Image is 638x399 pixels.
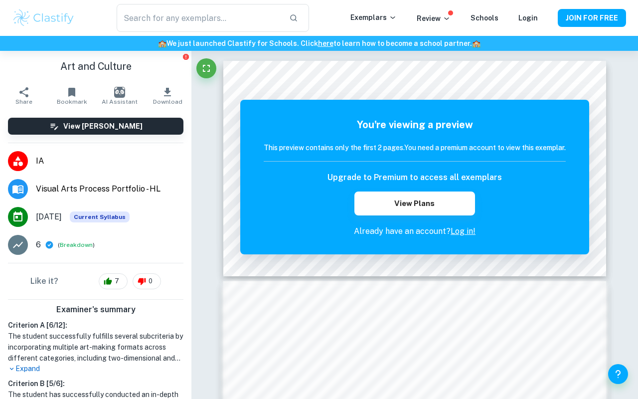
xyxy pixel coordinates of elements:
[518,14,538,22] a: Login
[63,121,143,132] h6: View [PERSON_NAME]
[264,117,566,132] h5: You're viewing a preview
[99,273,128,289] div: 7
[354,192,475,215] button: View Plans
[70,211,130,222] span: Current Syllabus
[8,59,183,74] h1: Art and Culture
[451,226,476,236] a: Log in!
[143,276,158,286] span: 0
[471,14,498,22] a: Schools
[472,39,480,47] span: 🏫
[133,273,161,289] div: 0
[30,275,58,287] h6: Like it?
[264,225,566,237] p: Already have an account?
[36,211,62,223] span: [DATE]
[608,364,628,384] button: Help and Feedback
[4,304,187,316] h6: Examiner's summary
[15,98,32,105] span: Share
[8,378,183,389] h6: Criterion B [ 5 / 6 ]:
[109,276,125,286] span: 7
[12,8,75,28] img: Clastify logo
[8,331,183,364] h1: The student successfully fulfills several subcriteria by incorporating multiple art-making format...
[102,98,138,105] span: AI Assistant
[8,118,183,135] button: View [PERSON_NAME]
[144,82,191,110] button: Download
[48,82,96,110] button: Bookmark
[196,58,216,78] button: Fullscreen
[158,39,166,47] span: 🏫
[350,12,397,23] p: Exemplars
[58,240,95,250] span: ( )
[2,38,636,49] h6: We just launched Clastify for Schools. Click to learn how to become a school partner.
[153,98,182,105] span: Download
[318,39,333,47] a: here
[182,53,189,60] button: Report issue
[558,9,626,27] button: JOIN FOR FREE
[8,320,183,331] h6: Criterion A [ 6 / 12 ]:
[264,142,566,153] h6: This preview contains only the first 2 pages. You need a premium account to view this exemplar.
[417,13,451,24] p: Review
[327,172,502,184] h6: Upgrade to Premium to access all exemplars
[36,239,41,251] p: 6
[60,240,93,249] button: Breakdown
[114,87,125,98] img: AI Assistant
[36,155,183,167] span: IA
[8,364,183,374] p: Expand
[36,183,183,195] span: Visual Arts Process Portfolio - HL
[70,211,130,222] div: This exemplar is based on the current syllabus. Feel free to refer to it for inspiration/ideas wh...
[57,98,87,105] span: Bookmark
[96,82,144,110] button: AI Assistant
[117,4,281,32] input: Search for any exemplars...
